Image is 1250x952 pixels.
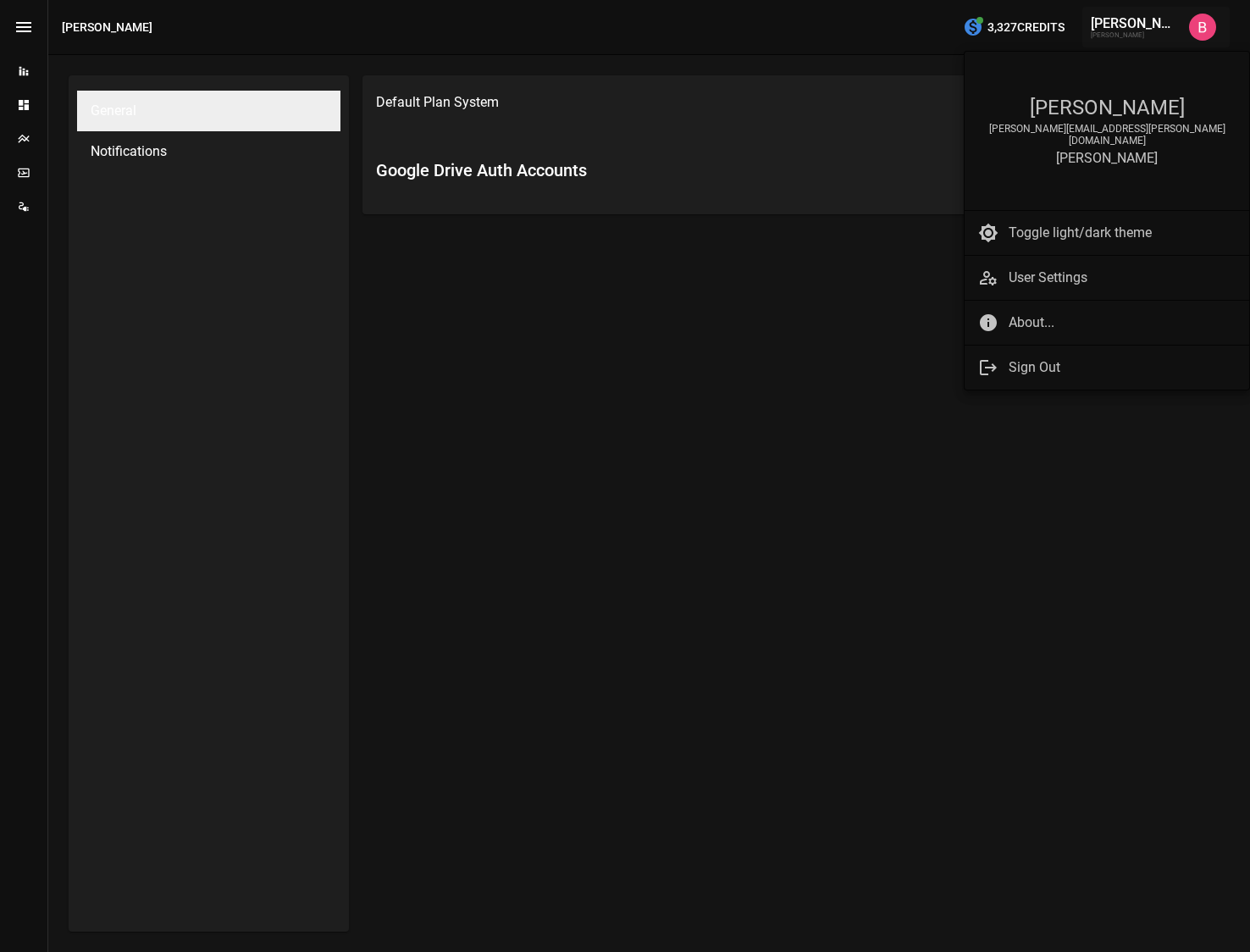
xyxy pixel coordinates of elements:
[1009,313,1222,333] span: About...
[1009,357,1222,378] span: Sign Out
[982,96,1232,119] div: [PERSON_NAME]
[982,123,1232,147] div: [PERSON_NAME][EMAIL_ADDRESS][PERSON_NAME][DOMAIN_NAME]
[1009,268,1236,288] span: User Settings
[982,150,1232,166] div: [PERSON_NAME]
[1009,223,1222,243] span: Toggle light/dark theme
